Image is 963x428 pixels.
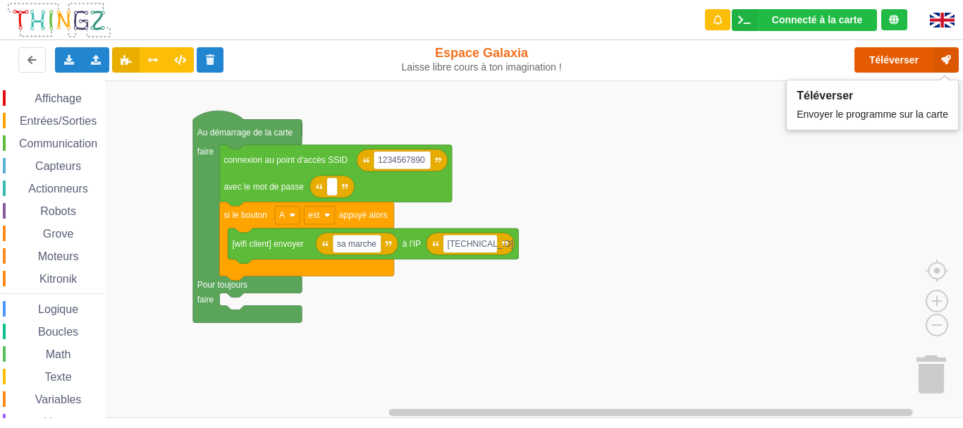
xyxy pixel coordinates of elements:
[223,210,266,220] text: si le bouton
[797,102,948,121] div: Envoyer le programme sur la carte
[41,228,76,240] span: Grove
[33,393,84,405] span: Variables
[400,45,563,73] div: Espace Galaxia
[44,348,73,360] span: Math
[232,239,303,249] text: [wifi client] envoyer
[197,146,214,156] text: faire
[36,326,80,338] span: Boucles
[337,239,376,249] text: sa marche
[42,371,73,383] span: Texte
[17,137,99,149] span: Communication
[38,205,78,217] span: Robots
[197,294,214,304] text: faire
[448,239,513,249] text: [TECHNICAL_ID]
[378,155,425,165] text: 1234567890
[36,250,81,262] span: Moteurs
[881,9,907,30] div: Tu es connecté au serveur de création de Thingz
[797,89,948,102] div: Téléverser
[930,13,955,27] img: gb.png
[339,210,388,220] text: appuyé alors
[197,127,293,137] text: Au démarrage de la carte
[732,9,877,31] div: Ta base fonctionne bien !
[308,210,320,220] text: est
[18,115,99,127] span: Entrées/Sorties
[279,210,285,220] text: A
[6,1,112,39] img: thingz_logo.png
[42,416,75,428] span: Listes
[197,279,247,289] text: Pour toujours
[26,183,90,195] span: Actionneurs
[36,303,80,315] span: Logique
[223,182,304,192] text: avec le mot de passe
[32,92,83,104] span: Affichage
[772,15,862,25] div: Connecté à la carte
[403,239,421,249] text: à l'IP
[37,273,79,285] span: Kitronik
[223,155,348,165] text: connexion au point d'accès SSID
[854,47,959,73] button: Téléverser
[400,61,563,73] div: Laisse libre cours à ton imagination !
[33,160,83,172] span: Capteurs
